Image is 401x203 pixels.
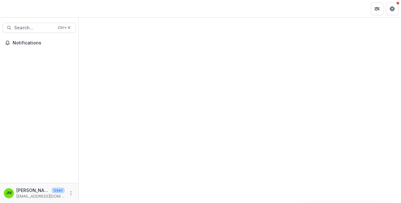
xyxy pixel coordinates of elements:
div: Ctrl + K [56,24,72,31]
button: Partners [371,3,383,15]
button: Notifications [3,38,76,48]
button: More [67,189,75,197]
p: [EMAIL_ADDRESS][DOMAIN_NAME] [16,194,65,199]
nav: breadcrumb [81,4,108,13]
p: User [52,188,65,193]
span: Search... [14,25,54,31]
p: [PERSON_NAME] [16,187,49,194]
div: Jerry Martinez [6,191,12,195]
span: Notifications [13,40,73,46]
button: Search... [3,23,76,33]
button: Get Help [386,3,398,15]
